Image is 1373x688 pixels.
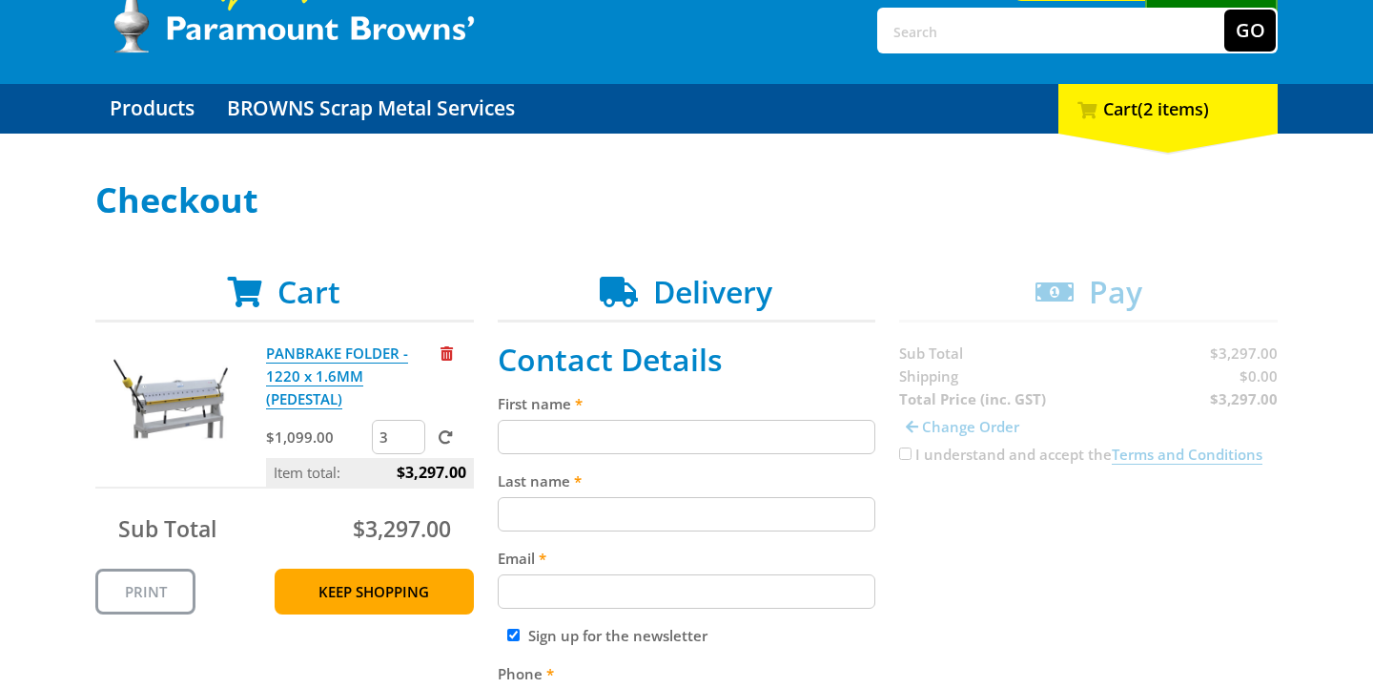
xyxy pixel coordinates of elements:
a: Keep Shopping [275,569,474,615]
a: Remove from cart [441,344,453,363]
h2: Contact Details [498,342,876,378]
span: $3,297.00 [397,458,466,487]
a: Go to the BROWNS Scrap Metal Services page [213,84,529,134]
span: (2 items) [1137,97,1209,120]
label: First name [498,392,876,415]
input: Please enter your last name. [498,497,876,532]
span: $3,297.00 [353,513,451,544]
input: Search [879,10,1224,52]
p: Item total: [266,458,474,487]
img: PANBRAKE FOLDER - 1220 x 1.6MM (PEDESTAL) [113,342,228,456]
label: Sign up for the newsletter [528,626,707,645]
label: Email [498,547,876,570]
p: $1,099.00 [266,426,368,448]
span: Sub Total [118,513,216,544]
div: Cart [1058,84,1278,134]
input: Please enter your first name. [498,420,876,454]
a: Go to the Products page [95,84,209,134]
button: Go [1224,10,1276,52]
a: Print [95,569,195,615]
label: Phone [498,662,876,685]
a: PANBRAKE FOLDER - 1220 x 1.6MM (PEDESTAL) [266,344,408,409]
span: Cart [277,271,340,312]
label: Last name [498,469,876,492]
input: Please enter your email address. [498,574,876,609]
h1: Checkout [95,181,1278,219]
span: Delivery [653,271,772,312]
